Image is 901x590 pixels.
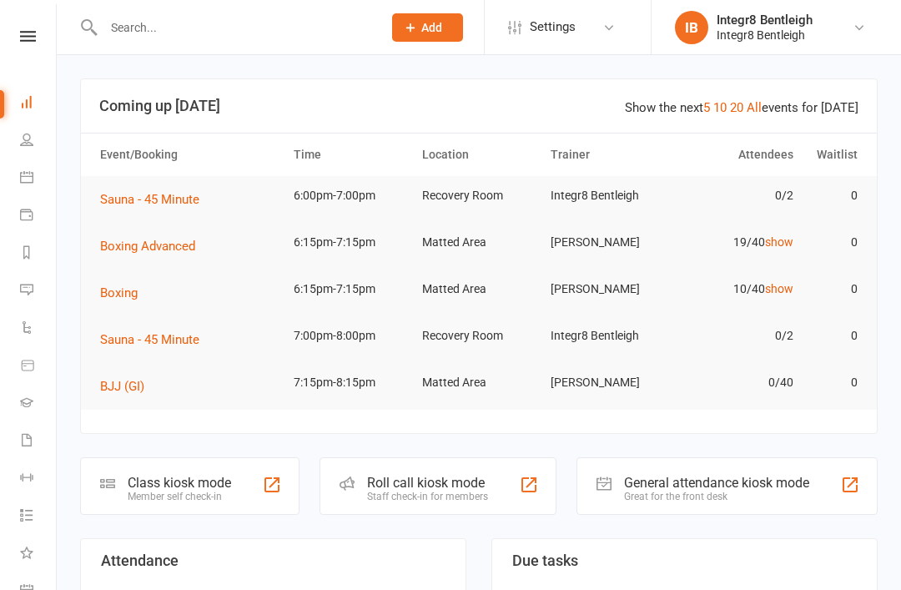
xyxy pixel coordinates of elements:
td: Matted Area [415,270,543,309]
span: BJJ (GI) [100,379,144,394]
h3: Due tasks [512,552,857,569]
th: Time [286,134,415,176]
div: Show the next events for [DATE] [625,98,858,118]
a: People [20,123,58,160]
th: Location [415,134,543,176]
h3: Coming up [DATE] [99,98,858,114]
td: 7:15pm-8:15pm [286,363,415,402]
div: IB [675,11,708,44]
div: Integr8 Bentleigh [717,13,813,28]
div: Class kiosk mode [128,475,231,491]
button: Boxing [100,283,149,303]
a: show [765,235,793,249]
td: 6:15pm-7:15pm [286,270,415,309]
a: Dashboard [20,85,58,123]
a: Product Sales [20,348,58,386]
span: Boxing Advanced [100,239,195,254]
th: Waitlist [801,134,865,176]
th: Event/Booking [93,134,286,176]
span: Settings [530,8,576,46]
td: 0/2 [672,176,800,215]
td: 19/40 [672,223,800,262]
input: Search... [98,16,370,39]
td: 7:00pm-8:00pm [286,316,415,356]
a: What's New [20,536,58,573]
td: 0 [801,176,865,215]
td: [PERSON_NAME] [543,223,672,262]
div: Great for the front desk [624,491,809,502]
a: Reports [20,235,58,273]
a: 5 [703,100,710,115]
span: Add [421,21,442,34]
td: Matted Area [415,223,543,262]
a: 20 [730,100,743,115]
div: Staff check-in for members [367,491,488,502]
td: Matted Area [415,363,543,402]
button: Sauna - 45 Minute [100,189,211,209]
span: Boxing [100,285,138,300]
td: Integr8 Bentleigh [543,316,672,356]
td: [PERSON_NAME] [543,363,672,402]
a: All [747,100,762,115]
a: Calendar [20,160,58,198]
a: Payments [20,198,58,235]
td: 0 [801,316,865,356]
div: Member self check-in [128,491,231,502]
td: 10/40 [672,270,800,309]
td: 6:00pm-7:00pm [286,176,415,215]
td: 0/2 [672,316,800,356]
td: Recovery Room [415,176,543,215]
button: BJJ (GI) [100,376,156,396]
th: Trainer [543,134,672,176]
button: Add [392,13,463,42]
div: Roll call kiosk mode [367,475,488,491]
td: [PERSON_NAME] [543,270,672,309]
div: Integr8 Bentleigh [717,28,813,43]
span: Sauna - 45 Minute [100,332,199,347]
td: Integr8 Bentleigh [543,176,672,215]
td: 0 [801,363,865,402]
td: 0 [801,223,865,262]
div: General attendance kiosk mode [624,475,809,491]
td: Recovery Room [415,316,543,356]
h3: Attendance [101,552,445,569]
span: Sauna - 45 Minute [100,192,199,207]
a: show [765,282,793,295]
td: 0/40 [672,363,800,402]
button: Boxing Advanced [100,236,207,256]
th: Attendees [672,134,800,176]
button: Sauna - 45 Minute [100,330,211,350]
td: 6:15pm-7:15pm [286,223,415,262]
a: 10 [713,100,727,115]
td: 0 [801,270,865,309]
